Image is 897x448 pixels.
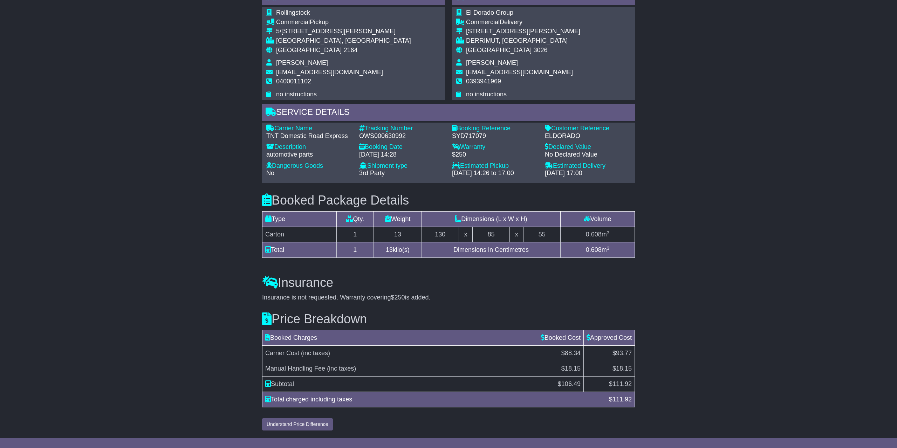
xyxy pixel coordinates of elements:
span: [EMAIL_ADDRESS][DOMAIN_NAME] [276,69,383,76]
td: Qty. [336,212,374,227]
span: $18.15 [561,365,581,372]
div: Carrier Name [266,125,352,132]
span: 0400011102 [276,78,311,85]
sup: 3 [607,246,610,251]
div: Delivery [466,19,580,26]
div: Declared Value [545,143,631,151]
span: [EMAIL_ADDRESS][DOMAIN_NAME] [466,69,573,76]
h3: Insurance [262,276,635,290]
div: $250 [452,151,538,159]
div: Insurance is not requested. Warranty covering is added. [262,294,635,302]
td: Total [262,242,337,258]
sup: 3 [607,230,610,235]
span: 111.92 [612,380,632,387]
span: 13 [386,246,393,253]
div: SYD717079 [452,132,538,140]
td: Dimensions (L x W x H) [422,212,560,227]
span: 111.92 [612,396,632,403]
div: OWS000630992 [359,132,445,140]
span: [GEOGRAPHIC_DATA] [276,47,342,54]
span: No [266,170,274,177]
div: [DATE] 14:26 to 17:00 [452,170,538,177]
span: [GEOGRAPHIC_DATA] [466,47,532,54]
span: 0.608 [586,246,602,253]
button: Understand Price Difference [262,418,333,430]
td: x [509,227,523,242]
div: Estimated Delivery [545,162,631,170]
div: Pickup [276,19,411,26]
span: no instructions [276,91,317,98]
td: Subtotal [262,377,538,392]
td: 1 [336,242,374,258]
div: Customer Reference [545,125,631,132]
td: $ [583,377,635,392]
div: [GEOGRAPHIC_DATA], [GEOGRAPHIC_DATA] [276,37,411,45]
span: Manual Handling Fee [265,365,325,372]
span: 106.49 [561,380,581,387]
td: Dimensions in Centimetres [422,242,560,258]
div: Total charged including taxes [262,395,605,404]
span: Carrier Cost [265,350,299,357]
span: 3026 [533,47,547,54]
div: Booking Date [359,143,445,151]
td: m [561,227,635,242]
span: Rollingstock [276,9,310,16]
div: No Declared Value [545,151,631,159]
div: [DATE] 14:28 [359,151,445,159]
span: no instructions [466,91,507,98]
div: Estimated Pickup [452,162,538,170]
span: Commercial [466,19,500,26]
h3: Price Breakdown [262,312,635,326]
span: 0393941969 [466,78,501,85]
td: $ [538,377,583,392]
td: Weight [374,212,422,227]
span: $88.34 [561,350,581,357]
div: 5/[STREET_ADDRESS][PERSON_NAME] [276,28,411,35]
td: 85 [473,227,510,242]
div: [STREET_ADDRESS][PERSON_NAME] [466,28,580,35]
td: 55 [523,227,561,242]
div: [DATE] 17:00 [545,170,631,177]
div: Warranty [452,143,538,151]
td: Volume [561,212,635,227]
div: automotive parts [266,151,352,159]
div: Dangerous Goods [266,162,352,170]
td: Carton [262,227,337,242]
span: [PERSON_NAME] [276,59,328,66]
td: Approved Cost [583,330,635,346]
span: 0.608 [586,231,602,238]
div: DERRIMUT, [GEOGRAPHIC_DATA] [466,37,580,45]
div: TNT Domestic Road Express [266,132,352,140]
td: 1 [336,227,374,242]
div: Booking Reference [452,125,538,132]
span: (inc taxes) [301,350,330,357]
div: Service Details [262,104,635,123]
div: Shipment type [359,162,445,170]
span: (inc taxes) [327,365,356,372]
td: 130 [422,227,459,242]
span: 3rd Party [359,170,385,177]
div: $ [605,395,635,404]
span: [PERSON_NAME] [466,59,518,66]
td: x [459,227,472,242]
td: Booked Cost [538,330,583,346]
div: Tracking Number [359,125,445,132]
td: Type [262,212,337,227]
span: $250 [391,294,405,301]
td: kilo(s) [374,242,422,258]
td: 13 [374,227,422,242]
div: ELDORADO [545,132,631,140]
span: El Dorado Group [466,9,513,16]
td: m [561,242,635,258]
span: $18.15 [612,365,632,372]
h3: Booked Package Details [262,193,635,207]
span: $93.77 [612,350,632,357]
td: Booked Charges [262,330,538,346]
span: Commercial [276,19,310,26]
div: Description [266,143,352,151]
span: 2164 [343,47,357,54]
